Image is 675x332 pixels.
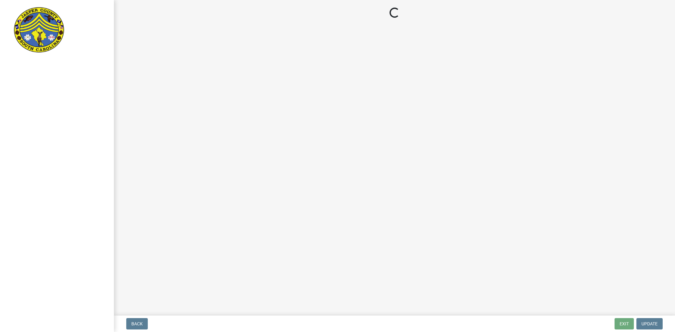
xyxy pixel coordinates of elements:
img: Jasper County, South Carolina [13,7,66,54]
button: Back [126,318,148,329]
span: Update [641,321,658,326]
span: Back [131,321,143,326]
button: Exit [615,318,634,329]
button: Update [636,318,663,329]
